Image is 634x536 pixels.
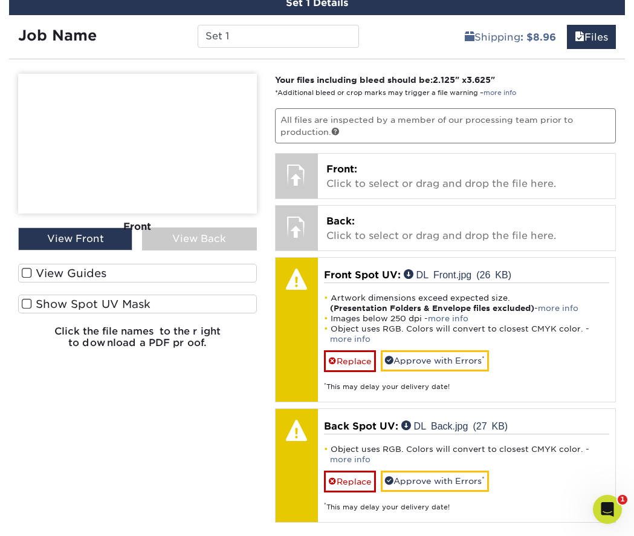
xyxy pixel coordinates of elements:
[198,25,359,48] input: Enter a job name
[381,350,489,371] a: Approve with Errors*
[618,495,627,505] span: 1
[275,75,495,85] strong: Your files including bleed should be: " x "
[520,31,556,43] b: : $8.96
[324,492,609,512] div: This may delay your delivery date!
[324,444,609,465] li: Object uses RGB. Colors will convert to closest CMYK color. -
[324,420,398,432] span: Back Spot UV:
[326,162,607,191] p: Click to select or drag and drop the file here.
[465,31,474,43] span: shipping
[467,75,491,85] span: 3.625
[324,372,609,392] div: This may delay your delivery date!
[18,264,257,283] label: View Guides
[326,214,607,243] p: Click to select or drag and drop the file here.
[575,31,584,43] span: files
[324,293,609,313] li: Artwork dimensions exceed expected size. -
[18,27,97,44] strong: Job Name
[275,89,516,97] small: *Additional bleed or crop marks may trigger a file warning –
[538,304,578,313] a: more info
[401,420,508,430] a: DL Back.jpg (27 KB)
[18,214,257,240] div: Front
[567,25,616,49] a: Files
[404,269,511,279] a: DL Front.jpg (26 KB)
[428,314,468,323] a: more info
[324,313,609,324] li: Images below 250 dpi -
[18,295,257,313] label: Show Spot UV Mask
[326,163,357,175] span: Front:
[381,471,489,491] a: Approve with Errors*
[457,25,564,49] a: Shipping: $8.96
[326,215,355,227] span: Back:
[484,89,516,97] a: more info
[324,269,401,281] span: Front Spot UV:
[324,471,376,492] a: Replace
[593,495,622,524] iframe: Intercom live chat
[330,335,370,344] a: more info
[330,304,534,313] strong: (Presentation Folders & Envelope files excluded)
[433,75,455,85] span: 2.125
[275,108,616,144] p: All files are inspected by a member of our processing team prior to production.
[18,325,257,358] h6: Click the file names to the right to download a PDF proof.
[324,350,376,371] a: Replace
[324,324,609,344] li: Object uses RGB. Colors will convert to closest CMYK color. -
[330,455,370,464] a: more info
